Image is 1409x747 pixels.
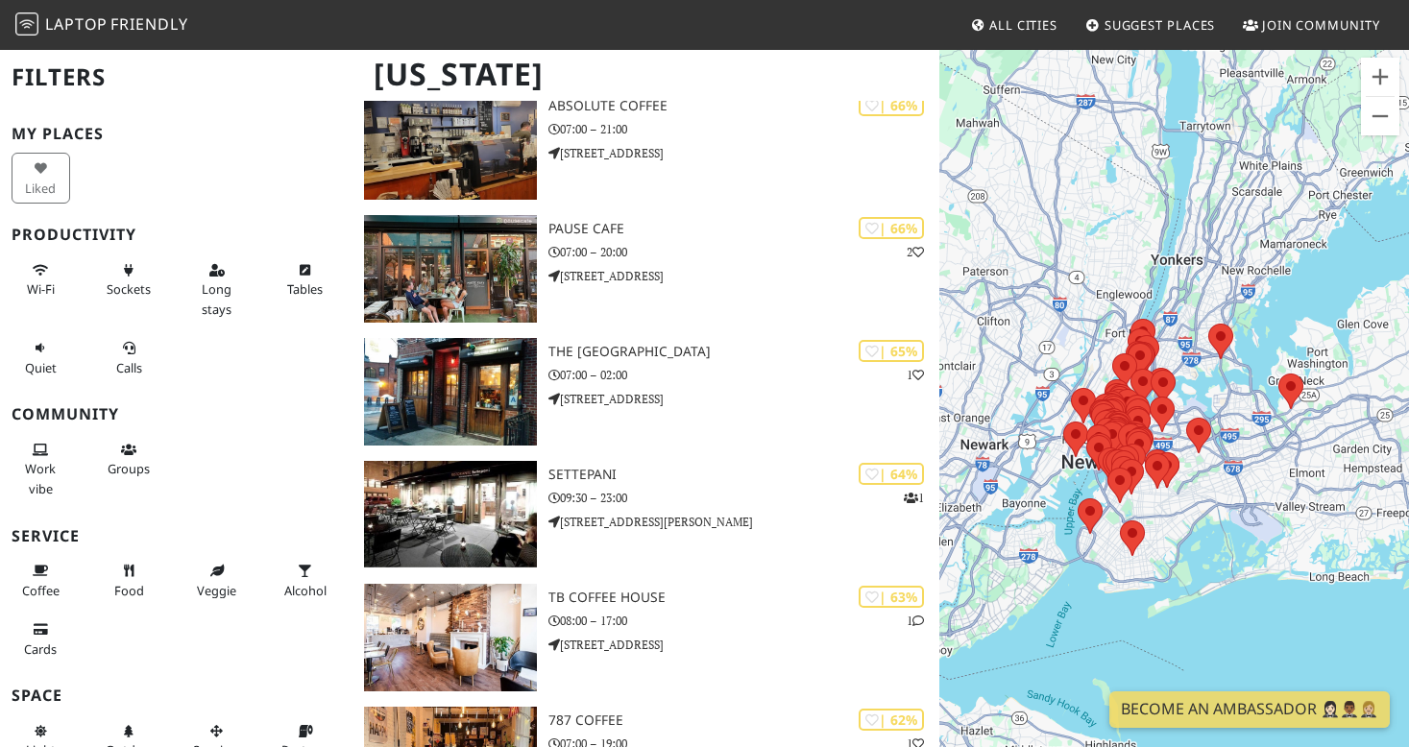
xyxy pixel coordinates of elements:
[12,687,341,705] h3: Space
[15,12,38,36] img: LaptopFriendly
[12,48,341,107] h2: Filters
[1078,8,1224,42] a: Suggest Places
[548,612,940,630] p: 08:00 – 17:00
[27,280,55,298] span: Stable Wi-Fi
[108,460,150,477] span: Group tables
[548,243,940,261] p: 07:00 – 20:00
[352,338,939,446] a: The West Brooklyn | 65% 1 The [GEOGRAPHIC_DATA] 07:00 – 02:00 [STREET_ADDRESS]
[1109,691,1390,728] a: Become an Ambassador 🤵🏻‍♀️🤵🏾‍♂️🤵🏼‍♀️
[907,243,924,261] p: 2
[100,555,158,606] button: Food
[1235,8,1388,42] a: Join Community
[202,280,231,317] span: Long stays
[548,513,940,531] p: [STREET_ADDRESS][PERSON_NAME]
[1361,97,1399,135] button: Zoom out
[548,467,940,483] h3: Settepani
[859,463,924,485] div: | 64%
[12,434,70,504] button: Work vibe
[187,254,246,325] button: Long stays
[548,712,940,729] h3: 787 Coffee
[548,366,940,384] p: 07:00 – 02:00
[907,366,924,384] p: 1
[24,640,57,658] span: Credit cards
[364,215,537,323] img: Pause Cafe
[287,280,323,298] span: Work-friendly tables
[12,405,341,423] h3: Community
[100,254,158,305] button: Sockets
[904,489,924,507] p: 1
[100,332,158,383] button: Calls
[907,612,924,630] p: 1
[989,16,1057,34] span: All Cities
[364,338,537,446] img: The West Brooklyn
[25,460,56,496] span: People working
[548,636,940,654] p: [STREET_ADDRESS]
[352,461,939,568] a: Settepani | 64% 1 Settepani 09:30 – 23:00 [STREET_ADDRESS][PERSON_NAME]
[859,586,924,608] div: | 63%
[107,280,151,298] span: Power sockets
[364,584,537,691] img: TB Coffee House
[12,527,341,545] h3: Service
[276,254,334,305] button: Tables
[548,344,940,360] h3: The [GEOGRAPHIC_DATA]
[548,489,940,507] p: 09:30 – 23:00
[284,582,327,599] span: Alcohol
[12,125,341,143] h3: My Places
[197,582,236,599] span: Veggie
[12,226,341,244] h3: Productivity
[548,221,940,237] h3: Pause Cafe
[548,120,940,138] p: 07:00 – 21:00
[548,390,940,408] p: [STREET_ADDRESS]
[1105,16,1216,34] span: Suggest Places
[45,13,108,35] span: Laptop
[548,590,940,606] h3: TB Coffee House
[859,340,924,362] div: | 65%
[12,332,70,383] button: Quiet
[25,359,57,376] span: Quiet
[548,144,940,162] p: [STREET_ADDRESS]
[548,267,940,285] p: [STREET_ADDRESS]
[352,92,939,200] a: Absolute Coffee | 66% Absolute Coffee 07:00 – 21:00 [STREET_ADDRESS]
[962,8,1065,42] a: All Cities
[12,555,70,606] button: Coffee
[110,13,187,35] span: Friendly
[276,555,334,606] button: Alcohol
[352,584,939,691] a: TB Coffee House | 63% 1 TB Coffee House 08:00 – 17:00 [STREET_ADDRESS]
[187,555,246,606] button: Veggie
[859,709,924,731] div: | 62%
[22,582,60,599] span: Coffee
[352,215,939,323] a: Pause Cafe | 66% 2 Pause Cafe 07:00 – 20:00 [STREET_ADDRESS]
[114,582,144,599] span: Food
[358,48,935,101] h1: [US_STATE]
[364,92,537,200] img: Absolute Coffee
[100,434,158,485] button: Groups
[1262,16,1380,34] span: Join Community
[15,9,188,42] a: LaptopFriendly LaptopFriendly
[116,359,142,376] span: Video/audio calls
[1361,58,1399,96] button: Zoom in
[859,217,924,239] div: | 66%
[12,614,70,664] button: Cards
[12,254,70,305] button: Wi-Fi
[364,461,537,568] img: Settepani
